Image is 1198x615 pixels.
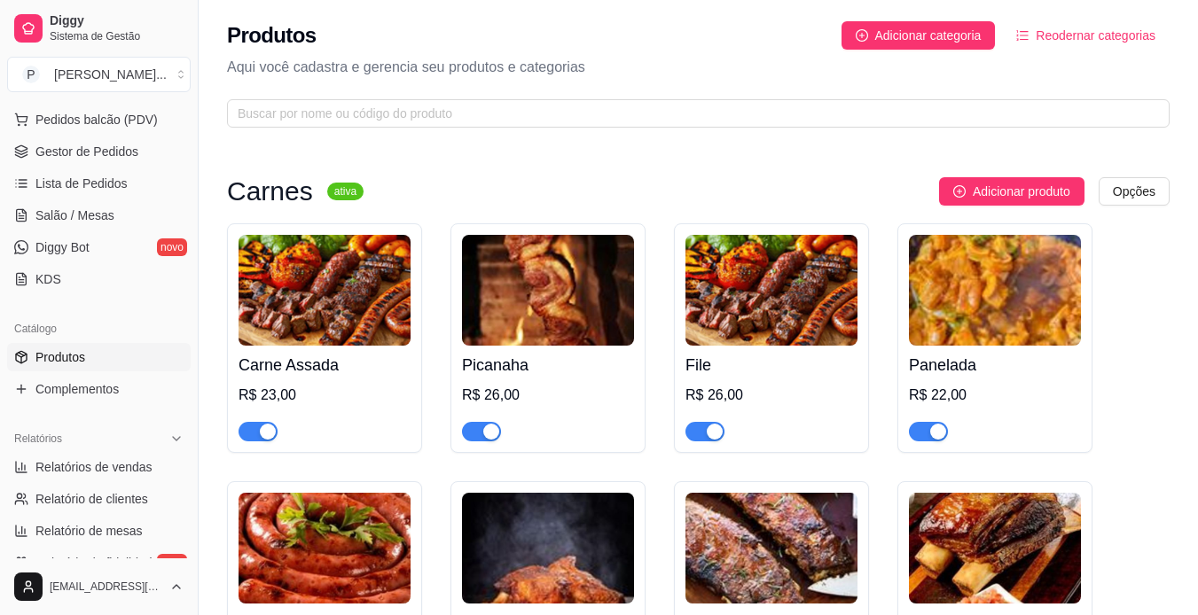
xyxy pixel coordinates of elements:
button: [EMAIL_ADDRESS][DOMAIN_NAME] [7,565,191,608]
a: KDS [7,265,191,293]
div: R$ 23,00 [239,385,411,406]
div: Catálogo [7,315,191,343]
span: Gestor de Pedidos [35,143,138,160]
h4: Panelada [909,353,1081,378]
span: P [22,66,40,83]
span: KDS [35,270,61,288]
sup: ativa [327,183,364,200]
span: Pedidos balcão (PDV) [35,111,158,128]
img: product-image [239,493,411,603]
span: Adicionar categoria [875,26,982,45]
button: Opções [1099,177,1170,206]
span: [EMAIL_ADDRESS][DOMAIN_NAME] [50,580,162,594]
button: Adicionar categoria [842,21,996,50]
span: plus-circle [856,29,868,42]
div: R$ 26,00 [685,385,857,406]
h3: Carnes [227,181,313,202]
span: Adicionar produto [973,182,1070,201]
a: Relatório de fidelidadenovo [7,549,191,577]
span: Relatório de clientes [35,490,148,508]
a: Diggy Botnovo [7,233,191,261]
a: Gestor de Pedidos [7,137,191,166]
span: Relatório de mesas [35,522,143,540]
a: Produtos [7,343,191,371]
a: Lista de Pedidos [7,169,191,198]
a: Relatórios de vendas [7,453,191,481]
button: Adicionar produto [939,177,1084,206]
span: Relatórios de vendas [35,458,153,476]
a: Relatório de clientes [7,485,191,513]
img: product-image [462,493,634,603]
span: Reodernar categorias [1036,26,1155,45]
img: product-image [462,235,634,346]
span: Complementos [35,380,119,398]
h4: File [685,353,857,378]
span: Produtos [35,348,85,366]
a: Relatório de mesas [7,517,191,545]
h4: Carne Assada [239,353,411,378]
input: Buscar por nome ou código do produto [238,104,1145,123]
h2: Produtos [227,21,317,50]
div: R$ 22,00 [909,385,1081,406]
span: Diggy Bot [35,238,90,256]
a: Complementos [7,375,191,403]
div: R$ 26,00 [462,385,634,406]
p: Aqui você cadastra e gerencia seu produtos e categorias [227,57,1170,78]
span: Diggy [50,13,184,29]
a: DiggySistema de Gestão [7,7,191,50]
h4: Picanaha [462,353,634,378]
span: Lista de Pedidos [35,175,128,192]
div: [PERSON_NAME] ... [54,66,167,83]
img: product-image [239,235,411,346]
span: Salão / Mesas [35,206,114,224]
span: ordered-list [1016,29,1029,42]
img: product-image [909,493,1081,603]
a: Salão / Mesas [7,201,191,230]
button: Reodernar categorias [1002,21,1170,50]
span: Relatórios [14,432,62,446]
span: Opções [1113,182,1155,201]
img: product-image [685,493,857,603]
img: product-image [909,235,1081,346]
span: plus-circle [953,185,966,198]
button: Select a team [7,57,191,92]
span: Sistema de Gestão [50,29,184,43]
img: product-image [685,235,857,346]
button: Pedidos balcão (PDV) [7,105,191,134]
span: Relatório de fidelidade [35,554,159,572]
